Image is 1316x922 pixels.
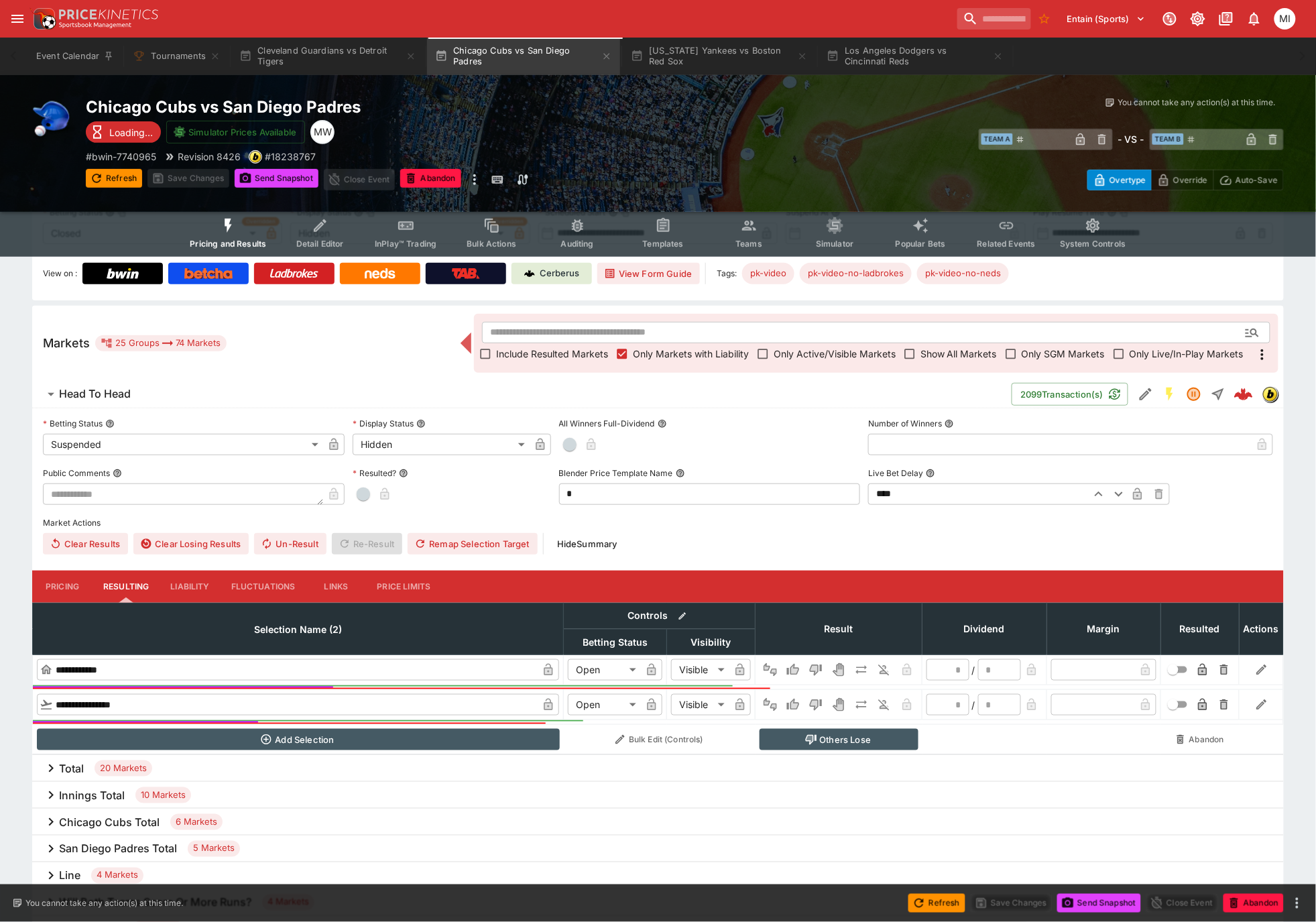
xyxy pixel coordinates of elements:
h2: Copy To Clipboard [86,97,685,117]
button: more [467,169,483,190]
p: Live Bet Delay [868,467,923,479]
p: Number of Winners [868,418,942,429]
p: Copy To Clipboard [265,150,316,164]
button: SGM Enabled [1158,382,1182,406]
button: Win [782,694,804,715]
button: View Form Guide [597,263,700,284]
span: Team A [981,133,1013,145]
span: Auditing [561,239,594,249]
label: View on : [43,263,77,284]
button: Others Lose [760,729,918,750]
p: You cannot take any action(s) at this time. [1118,97,1276,109]
span: 10 Markets [135,789,191,802]
button: Abandon [400,169,461,188]
div: bwin [249,150,262,164]
button: Public Comments [113,469,122,478]
p: Auto-Save [1236,173,1278,187]
button: Connected to PK [1158,7,1182,31]
p: Loading... [109,125,153,139]
span: Un-Result [254,533,326,555]
th: Margin [1047,603,1161,654]
button: Notifications [1242,7,1266,31]
div: Betting Target: cerberus [917,263,1009,284]
img: bwin [1263,387,1278,402]
button: Live Bet Delay [926,469,935,478]
button: Resulted? [399,469,408,478]
span: Detail Editor [296,239,344,249]
button: Betting Status [105,419,115,428]
h6: Innings Total [59,789,125,803]
div: Visible [671,659,729,681]
img: Cerberus [524,268,535,279]
button: Documentation [1214,7,1238,31]
div: 83ed99ed-8424-4e50-9fc1-887d432cbd26 [1234,385,1253,404]
span: Popular Bets [896,239,946,249]
span: Mark an event as closed and abandoned. [1223,895,1284,909]
p: Public Comments [43,467,110,479]
span: Only Active/Visible Markets [774,347,896,361]
button: Clear Results [43,533,128,555]
p: Override [1173,173,1207,187]
span: Selection Name (2) [239,622,357,638]
button: Not Set [760,694,781,715]
button: Links [306,571,367,603]
button: Lose [805,694,827,715]
button: Send Snapshot [1057,894,1141,913]
p: Display Status [353,418,414,429]
th: Dividend [922,603,1047,654]
span: Templates [643,239,684,249]
button: Cleveland Guardians vs Detroit Tigers [231,38,424,75]
img: PriceKinetics [59,9,158,19]
span: Re-Result [332,533,402,555]
button: Void [828,694,849,715]
img: baseball.png [32,97,75,139]
span: Related Events [977,239,1036,249]
button: Toggle light/dark mode [1186,7,1210,31]
span: Pricing and Results [190,239,266,249]
button: Remap Selection Target [408,533,538,555]
p: Cerberus [540,267,580,280]
th: Controls [564,603,756,629]
input: search [957,8,1031,30]
img: Neds [365,268,395,279]
button: Los Angeles Dodgers vs Cincinnati Reds [819,38,1012,75]
a: Cerberus [512,263,592,284]
div: Event type filters [179,209,1136,257]
button: Resulting [93,571,160,603]
img: Bwin [107,268,139,279]
img: Sportsbook Management [59,22,131,28]
button: Suspended [1182,382,1206,406]
button: Straight [1206,382,1230,406]
button: HideSummary [549,533,625,555]
span: Mark an event as closed and abandoned. [400,171,461,184]
button: Push [851,659,872,681]
span: Simulator [816,239,853,249]
button: Eliminated In Play [874,659,895,681]
button: Open [1240,321,1264,345]
span: 5 Markets [188,842,240,856]
button: Event Calendar [28,38,122,75]
div: / [972,663,975,677]
span: Visibility [676,634,746,650]
button: Not Set [760,659,781,681]
button: more [1289,895,1305,911]
h6: - VS - [1118,132,1144,146]
span: 4 Markets [91,869,143,882]
button: 2099Transaction(s) [1012,383,1128,406]
button: Send Snapshot [235,169,318,188]
p: Resulted? [353,467,396,479]
p: Betting Status [43,418,103,429]
button: Refresh [86,169,142,188]
button: Display Status [416,419,426,428]
button: Overtype [1087,170,1152,190]
button: Liability [160,571,220,603]
div: 25 Groups 74 Markets [101,335,221,351]
label: Tags: [717,263,737,284]
button: Refresh [908,894,965,913]
button: Pricing [32,571,93,603]
img: Betcha [184,268,233,279]
th: Result [756,603,922,654]
button: Abandon [1223,894,1284,913]
div: Visible [671,694,729,715]
button: Bulk edit [674,608,691,625]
